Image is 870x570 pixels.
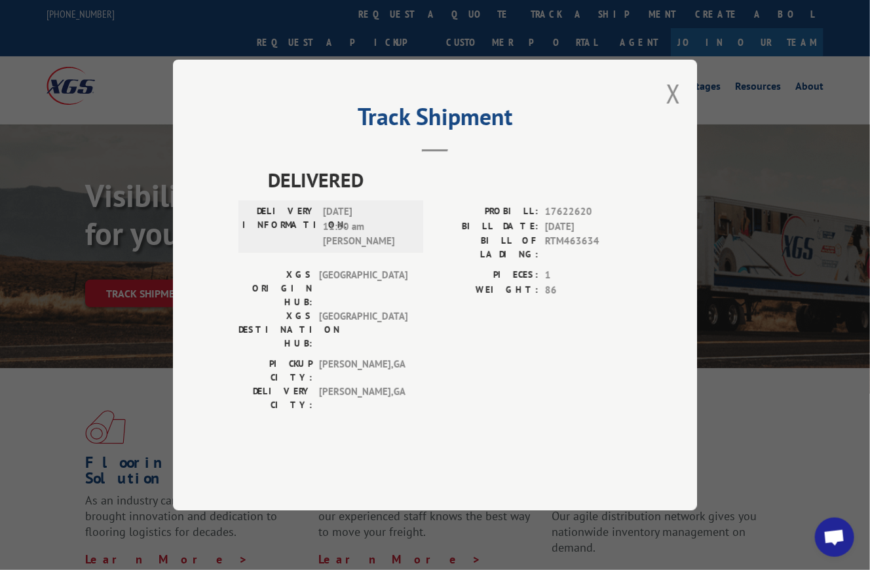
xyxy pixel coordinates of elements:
span: [DATE] [545,219,632,235]
label: XGS ORIGIN HUB: [238,268,312,309]
label: BILL DATE: [435,219,539,235]
label: PROBILL: [435,204,539,219]
h2: Track Shipment [238,107,632,132]
span: [PERSON_NAME] , GA [319,385,407,412]
button: Close modal [666,76,681,111]
span: [GEOGRAPHIC_DATA] [319,268,407,309]
label: WEIGHT: [435,283,539,298]
span: 86 [545,283,632,298]
span: 1 [545,268,632,283]
label: BILL OF LADING: [435,234,539,261]
span: [PERSON_NAME] , GA [319,357,407,385]
label: XGS DESTINATION HUB: [238,309,312,351]
span: DELIVERED [268,165,632,195]
span: 17622620 [545,204,632,219]
span: [DATE] 11:30 am [PERSON_NAME] [323,204,411,249]
label: DELIVERY INFORMATION: [242,204,316,249]
label: DELIVERY CITY: [238,385,312,412]
label: PICKUP CITY: [238,357,312,385]
label: PIECES: [435,268,539,283]
div: Open chat [815,518,854,557]
span: [GEOGRAPHIC_DATA] [319,309,407,351]
span: RTM463634 [545,234,632,261]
